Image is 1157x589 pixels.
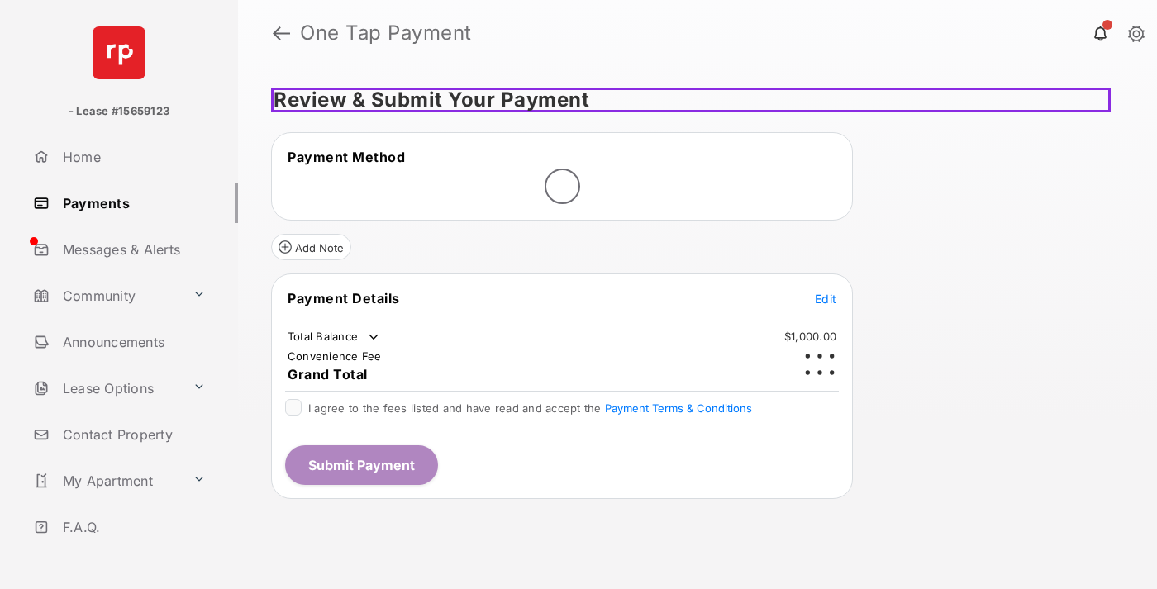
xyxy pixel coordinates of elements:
p: - Lease #15659123 [69,103,169,120]
a: F.A.Q. [26,507,238,547]
h5: Review & Submit Your Payment [271,88,1111,112]
a: My Apartment [26,461,186,501]
span: Edit [815,292,836,306]
a: Contact Property [26,415,238,454]
a: Messages & Alerts [26,230,238,269]
button: I agree to the fees listed and have read and accept the [605,401,752,415]
a: Payments [26,183,238,223]
a: Home [26,137,238,177]
span: Payment Method [288,149,405,165]
a: Community [26,276,186,316]
a: Lease Options [26,368,186,408]
button: Add Note [271,234,351,260]
td: Convenience Fee [287,349,383,363]
button: Edit [815,290,836,306]
span: I agree to the fees listed and have read and accept the [308,401,752,415]
td: Total Balance [287,329,382,345]
a: Announcements [26,322,238,362]
strong: One Tap Payment [300,23,472,43]
button: Submit Payment [285,445,438,485]
span: Payment Details [288,290,400,306]
img: svg+xml;base64,PHN2ZyB4bWxucz0iaHR0cDovL3d3dy53My5vcmcvMjAwMC9zdmciIHdpZHRoPSI2NCIgaGVpZ2h0PSI2NC... [93,26,145,79]
td: $1,000.00 [783,329,837,344]
span: Grand Total [288,366,368,382]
